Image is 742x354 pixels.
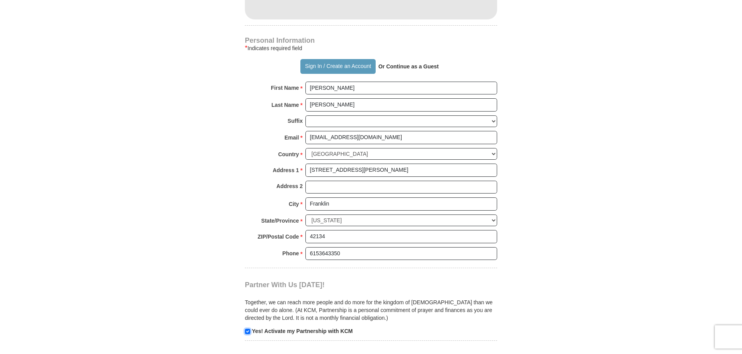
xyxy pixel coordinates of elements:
[300,59,375,74] button: Sign In / Create an Account
[273,165,299,176] strong: Address 1
[245,281,325,289] span: Partner With Us [DATE]!
[288,115,303,126] strong: Suffix
[261,215,299,226] strong: State/Province
[245,44,497,53] div: Indicates required field
[258,231,299,242] strong: ZIP/Postal Code
[284,132,299,143] strong: Email
[245,37,497,44] h4: Personal Information
[272,99,299,110] strong: Last Name
[283,248,299,259] strong: Phone
[278,149,299,160] strong: Country
[245,298,497,322] p: Together, we can reach more people and do more for the kingdom of [DEMOGRAPHIC_DATA] than we coul...
[378,63,439,70] strong: Or Continue as a Guest
[252,328,353,334] strong: Yes! Activate my Partnership with KCM
[289,199,299,209] strong: City
[276,181,303,192] strong: Address 2
[271,82,299,93] strong: First Name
